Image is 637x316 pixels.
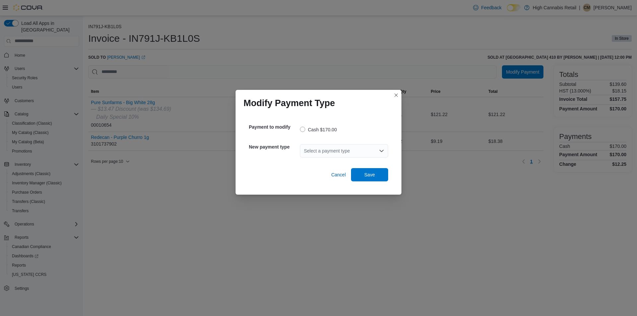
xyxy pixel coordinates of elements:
input: Accessible screen reader label [304,147,305,155]
span: Save [364,171,375,178]
h1: Modify Payment Type [244,98,335,108]
button: Closes this modal window [392,91,400,99]
label: Cash $170.00 [300,126,337,134]
button: Cancel [328,168,348,181]
button: Save [351,168,388,181]
span: Cancel [331,171,346,178]
button: Open list of options [379,148,384,154]
h5: New payment type [249,140,299,154]
h5: Payment to modify [249,120,299,134]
